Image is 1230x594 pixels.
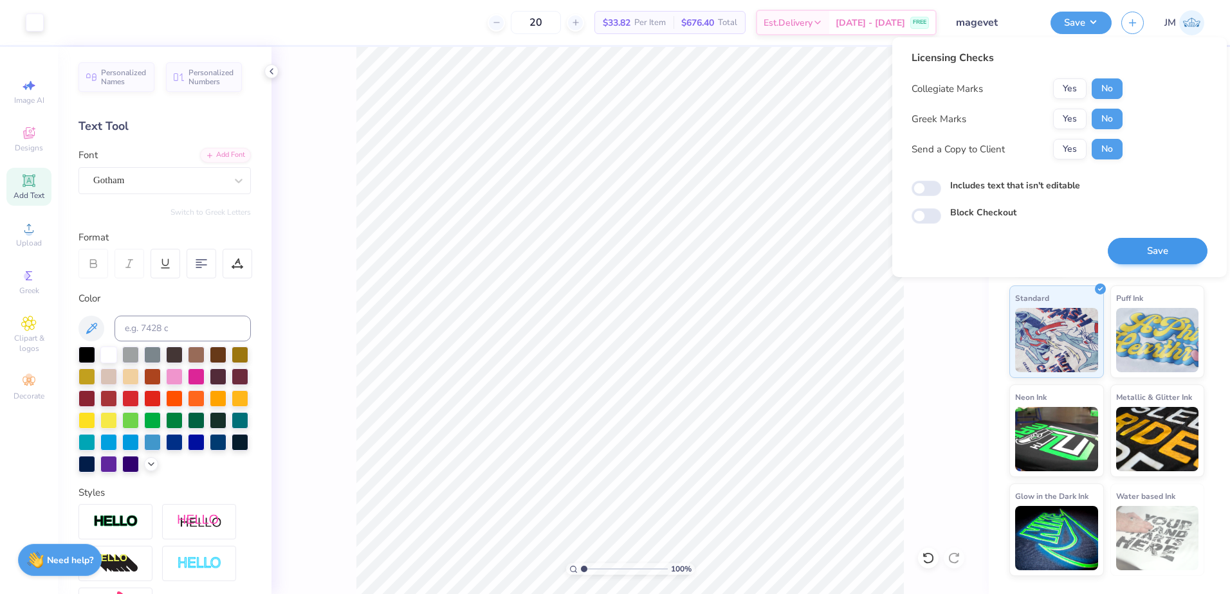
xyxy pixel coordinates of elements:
[1116,291,1143,305] span: Puff Ink
[1015,308,1098,372] img: Standard
[47,554,93,566] strong: Need help?
[14,190,44,201] span: Add Text
[950,206,1016,219] label: Block Checkout
[1015,506,1098,570] img: Glow in the Dark Ink
[200,148,251,163] div: Add Font
[78,485,251,500] div: Styles
[1116,506,1199,570] img: Water based Ink
[1051,12,1112,34] button: Save
[101,68,147,86] span: Personalized Names
[1015,407,1098,471] img: Neon Ink
[93,553,138,574] img: 3d Illusion
[1179,10,1204,35] img: Joshua Malaki
[764,16,812,30] span: Est. Delivery
[912,142,1005,157] div: Send a Copy to Client
[1164,15,1176,30] span: JM
[1116,489,1175,503] span: Water based Ink
[177,514,222,530] img: Shadow
[511,11,561,34] input: – –
[1015,291,1049,305] span: Standard
[1015,390,1047,404] span: Neon Ink
[16,238,42,248] span: Upload
[19,285,39,296] span: Greek
[634,16,666,30] span: Per Item
[1116,308,1199,372] img: Puff Ink
[1092,109,1123,129] button: No
[15,143,43,153] span: Designs
[1116,390,1192,404] span: Metallic & Glitter Ink
[188,68,234,86] span: Personalized Numbers
[603,16,630,30] span: $33.82
[912,112,966,127] div: Greek Marks
[6,333,51,354] span: Clipart & logos
[1053,109,1087,129] button: Yes
[78,148,98,163] label: Font
[14,95,44,105] span: Image AI
[836,16,905,30] span: [DATE] - [DATE]
[946,10,1041,35] input: Untitled Design
[1015,489,1088,503] span: Glow in the Dark Ink
[170,207,251,217] button: Switch to Greek Letters
[681,16,714,30] span: $676.40
[913,18,926,27] span: FREE
[78,118,251,135] div: Text Tool
[177,556,222,571] img: Negative Space
[718,16,737,30] span: Total
[950,179,1080,192] label: Includes text that isn't editable
[78,291,251,306] div: Color
[912,50,1123,66] div: Licensing Checks
[912,82,983,96] div: Collegiate Marks
[78,230,252,245] div: Format
[93,514,138,529] img: Stroke
[671,563,692,575] span: 100 %
[1092,78,1123,99] button: No
[1116,407,1199,471] img: Metallic & Glitter Ink
[1092,139,1123,159] button: No
[1053,139,1087,159] button: Yes
[1108,238,1207,264] button: Save
[1164,10,1204,35] a: JM
[14,391,44,401] span: Decorate
[115,316,251,341] input: e.g. 7428 c
[1053,78,1087,99] button: Yes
